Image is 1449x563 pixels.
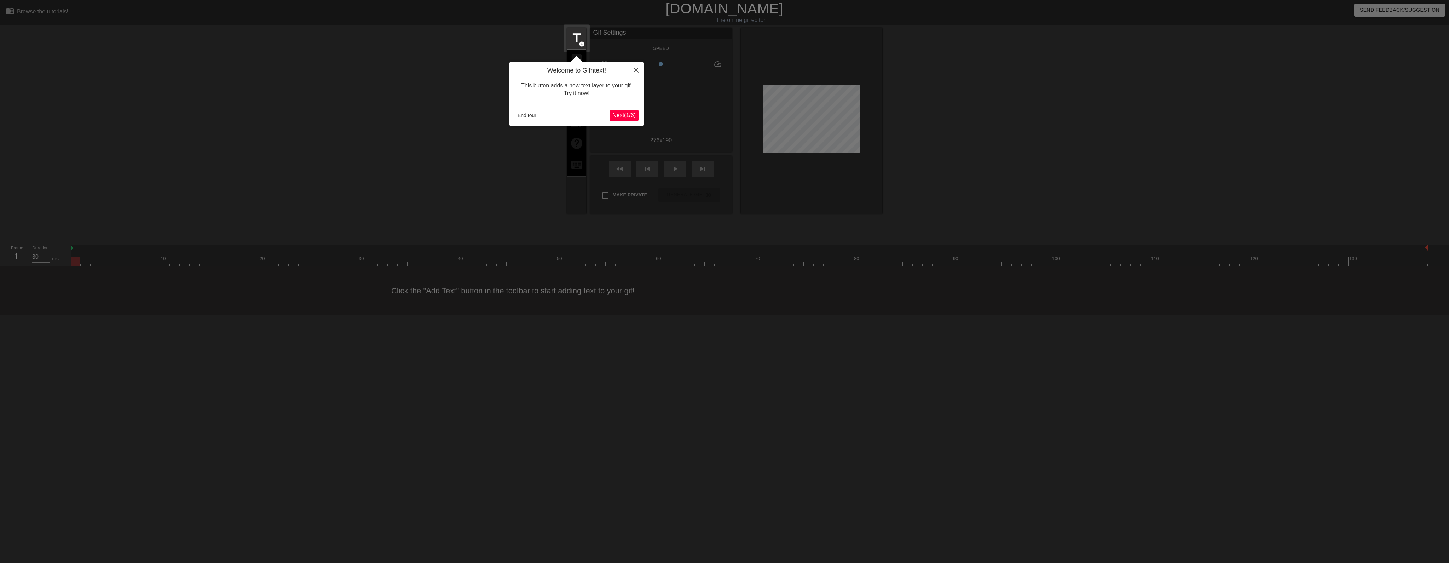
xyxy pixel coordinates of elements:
[610,110,639,121] button: Next
[515,110,539,121] button: End tour
[515,75,639,105] div: This button adds a new text layer to your gif. Try it now!
[628,62,644,78] button: Close
[612,112,636,118] span: Next ( 1 / 6 )
[515,67,639,75] h4: Welcome to Gifntext!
